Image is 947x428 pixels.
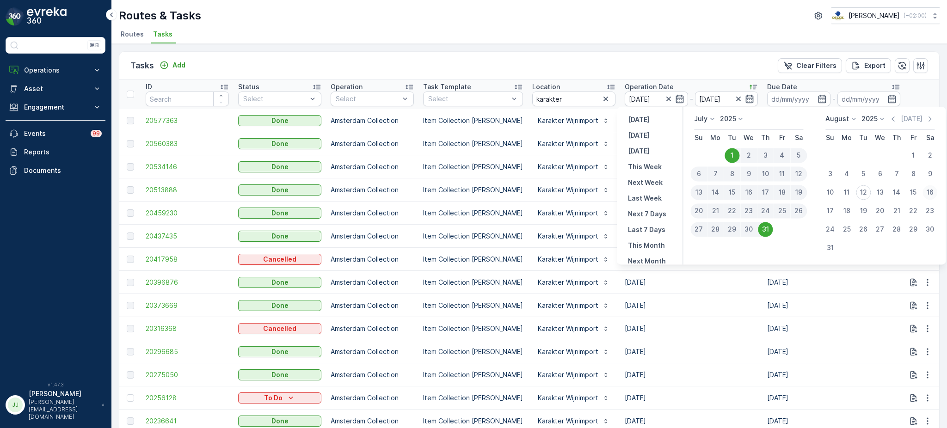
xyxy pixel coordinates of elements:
[326,248,418,271] td: Amsterdam Collection
[127,394,134,402] div: Toggle Row Selected
[423,82,471,92] p: Task Template
[271,162,289,171] p: Done
[707,185,724,200] div: 14
[740,148,757,163] div: 2
[790,166,807,181] div: 12
[29,398,97,421] p: [PERSON_NAME][EMAIL_ADDRESS][DOMAIN_NAME]
[127,417,134,425] div: Toggle Row Selected
[822,129,838,146] th: Sunday
[774,166,790,181] div: 11
[326,132,418,155] td: Amsterdam Collection
[146,92,229,106] input: Search
[238,161,321,172] button: Done
[538,139,598,148] p: Karakter Wijnimport
[763,363,905,386] td: [DATE]
[127,279,134,286] div: Toggle Row Selected
[532,113,615,128] button: Karakter Wijnimport
[620,271,763,294] td: [DATE]
[856,185,871,200] div: 12
[6,382,105,387] span: v 1.47.3
[146,393,229,403] span: 20256128
[326,340,418,363] td: Amsterdam Collection
[127,325,134,332] div: Toggle Row Selected
[127,117,134,124] div: Toggle Row Selected
[628,115,650,124] p: [DATE]
[767,92,830,106] input: dd/mm/yyyy
[620,363,763,386] td: [DATE]
[532,92,615,106] input: Search
[922,185,937,200] div: 16
[418,248,528,271] td: Item Collection [PERSON_NAME]
[326,294,418,317] td: Amsterdam Collection
[532,206,615,220] button: Karakter Wijnimport
[238,82,259,92] p: Status
[901,114,922,123] p: [DATE]
[538,416,598,426] p: Karakter Wijnimport
[620,317,763,340] td: [DATE]
[418,225,528,248] td: Item Collection [PERSON_NAME]
[873,166,887,181] div: 6
[532,367,615,382] button: Karakter Wijnimport
[532,82,560,92] p: Location
[846,58,891,73] button: Export
[418,109,528,132] td: Item Collection [PERSON_NAME]
[271,116,289,125] p: Done
[538,393,598,403] p: Karakter Wijnimport
[238,300,321,311] button: Done
[263,324,296,333] p: Cancelled
[146,370,229,379] a: 20275050
[796,61,836,70] p: Clear Filters
[27,7,67,26] img: logo_dark-DEwI_e13.png
[146,255,229,264] span: 20417958
[889,222,904,237] div: 28
[740,203,757,218] div: 23
[119,8,201,23] p: Routes & Tasks
[790,203,807,218] div: 26
[532,344,615,359] button: Karakter Wijnimport
[29,389,97,398] p: [PERSON_NAME]
[127,256,134,263] div: Toggle Row Selected
[538,232,598,241] p: Karakter Wijnimport
[825,114,849,123] p: August
[707,129,724,146] th: Monday
[906,222,921,237] div: 29
[418,155,528,178] td: Item Collection [PERSON_NAME]
[839,203,854,218] div: 18
[849,11,900,20] p: [PERSON_NAME]
[767,82,797,92] p: Due Date
[336,94,400,104] p: Select
[758,222,773,237] div: 31
[725,148,739,163] div: 1
[238,138,321,149] button: Done
[538,324,598,333] p: Karakter Wijnimport
[271,232,289,241] p: Done
[889,166,904,181] div: 7
[628,241,665,250] p: This Month
[271,185,289,195] p: Done
[146,416,229,426] a: 20236641
[418,317,528,340] td: Item Collection [PERSON_NAME]
[146,208,229,218] span: 20459230
[326,202,418,225] td: Amsterdam Collection
[690,166,707,181] div: 6
[271,208,289,218] p: Done
[724,222,740,237] div: 29
[146,116,229,125] a: 20577363
[823,222,837,237] div: 24
[238,208,321,219] button: Done
[624,256,670,267] button: Next Month
[264,393,283,403] p: To Do
[532,252,615,267] button: Karakter Wijnimport
[238,416,321,427] button: Done
[823,240,837,255] div: 31
[6,161,105,180] a: Documents
[130,59,154,72] p: Tasks
[146,324,229,333] a: 20316368
[906,166,921,181] div: 8
[418,271,528,294] td: Item Collection [PERSON_NAME]
[6,7,24,26] img: logo
[238,323,321,334] button: Cancelled
[831,11,845,21] img: basis-logo_rgb2x.png
[774,148,790,163] div: 4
